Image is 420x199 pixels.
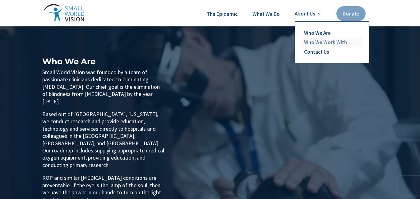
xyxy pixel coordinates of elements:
[42,69,165,111] p: Small World Vision was founded by a team of passionate clinicians dedicated to eliminating [MEDIC...
[252,10,280,18] a: What We Do
[301,47,363,57] a: Contact Us
[42,57,165,69] h1: Who We Are
[44,4,85,21] img: Small World Vision
[207,10,238,18] a: The Epidemic
[336,6,366,21] a: Donate
[301,28,363,38] a: Who We Are
[42,111,165,174] p: Based out of [GEOGRAPHIC_DATA], [US_STATE], we conduct research and provide education, technology...
[295,11,321,16] a: About Us
[301,38,363,47] a: Who We Work With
